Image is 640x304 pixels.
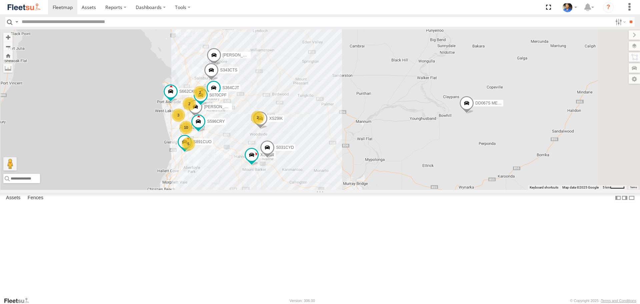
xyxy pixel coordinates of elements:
[251,111,264,124] div: 2
[179,89,197,94] span: S662CKG
[269,116,283,121] span: XS29IK
[14,17,19,27] label: Search Query
[560,2,579,12] div: Matt Draper
[562,186,599,189] span: Map data ©2025 Google
[601,299,636,303] a: Terms and Conditions
[621,193,628,203] label: Dock Summary Table to the Right
[182,137,195,150] div: 5
[179,121,193,134] div: 10
[223,53,256,57] span: [PERSON_NAME]
[183,97,196,110] div: 2
[601,185,627,190] button: Map scale: 5 km per 40 pixels
[3,33,13,42] button: Zoom in
[204,104,237,109] span: [PERSON_NAME]
[290,299,315,303] div: Version: 306.00
[276,145,294,150] span: S031CYD
[24,194,47,203] label: Fences
[570,299,636,303] div: © Copyright 2025 -
[3,194,24,203] label: Assets
[172,108,185,122] div: 3
[3,51,13,60] button: Zoom Home
[475,101,503,106] span: DD067S MERC
[220,68,237,72] span: S343CTS
[4,297,34,304] a: Visit our Website
[603,186,610,189] span: 5 km
[7,3,41,12] img: fleetsu-logo-horizontal.svg
[613,17,627,27] label: Search Filter Options
[222,85,239,90] span: S364CJT
[3,42,13,51] button: Zoom out
[615,193,621,203] label: Dock Summary Table to the Left
[629,74,640,84] label: Map Settings
[530,185,558,190] button: Keyboard shortcuts
[603,2,614,13] i: ?
[628,193,635,203] label: Hide Summary Table
[209,93,227,97] span: S070CPF
[630,186,637,189] a: Terms (opens in new tab)
[3,157,17,171] button: Drag Pegman onto the map to open Street View
[3,63,13,73] label: Measure
[207,119,225,124] span: S596CRY
[193,86,207,99] div: 2
[193,140,212,144] span: S891CUO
